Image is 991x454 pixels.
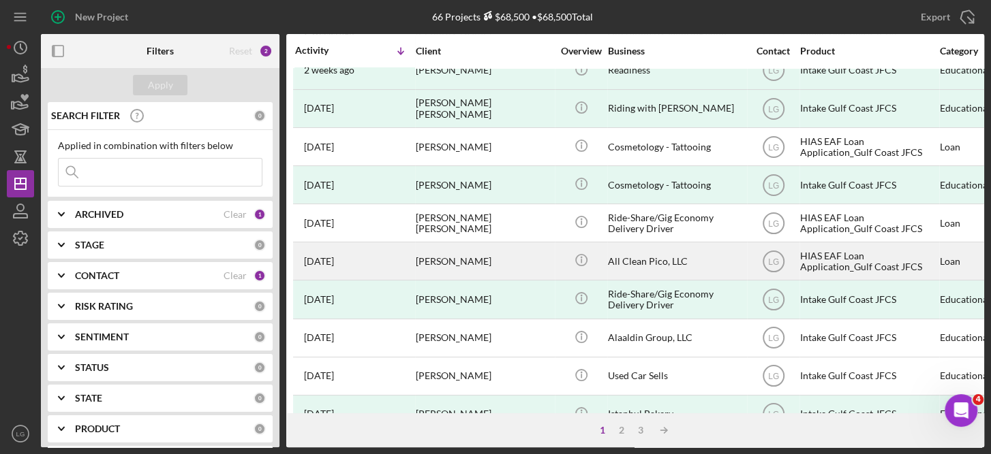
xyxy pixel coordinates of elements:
[767,295,778,305] text: LG
[416,129,552,165] div: [PERSON_NAME]
[608,129,744,165] div: Cosmetology - Tattooing
[481,11,530,22] div: $68,500
[254,239,266,251] div: 0
[304,332,334,343] time: 2025-08-08 21:17
[608,396,744,432] div: Istanbul Bakery
[304,256,334,267] time: 2025-08-14 17:53
[41,3,142,31] button: New Project
[608,320,744,356] div: Alaaldin Group, LLC
[608,281,744,317] div: Ride-Share/Gig Economy Delivery Driver
[148,75,173,95] div: Apply
[921,3,950,31] div: Export
[254,331,266,343] div: 0
[224,209,247,220] div: Clear
[304,103,334,114] time: 2025-09-03 01:03
[416,243,552,279] div: [PERSON_NAME]
[907,3,984,31] button: Export
[973,394,984,405] span: 4
[608,52,744,88] div: Readiness
[304,294,334,305] time: 2025-08-11 13:04
[75,3,128,31] div: New Project
[416,167,552,203] div: [PERSON_NAME]
[945,394,977,427] iframe: Intercom live chat
[75,209,123,220] b: ARCHIVED
[51,110,120,121] b: SEARCH FILTER
[416,320,552,356] div: [PERSON_NAME]
[75,240,104,250] b: STAGE
[608,46,744,56] div: Business
[416,358,552,394] div: [PERSON_NAME]
[800,46,936,56] div: Product
[432,11,593,22] div: 66 Projects • $68,500 Total
[608,167,744,203] div: Cosmetology - Tattooing
[254,110,266,122] div: 0
[767,334,778,343] text: LG
[800,281,936,317] div: Intake Gulf Coast JFCS
[631,425,650,436] div: 3
[295,45,355,56] div: Activity
[767,410,778,419] text: LG
[608,91,744,127] div: Riding with [PERSON_NAME]
[767,180,778,190] text: LG
[800,396,936,432] div: Intake Gulf Coast JFCS
[75,301,133,312] b: RISK RATING
[147,46,174,56] b: Filters
[800,243,936,279] div: HIAS EAF Loan Application_Gulf Coast JFCS
[75,423,120,434] b: PRODUCT
[800,129,936,165] div: HIAS EAF Loan Application_Gulf Coast JFCS
[800,52,936,88] div: Intake Gulf Coast JFCS
[416,396,552,432] div: [PERSON_NAME]
[75,393,102,404] b: STATE
[416,52,552,88] div: [PERSON_NAME]
[800,205,936,241] div: HIAS EAF Loan Application_Gulf Coast JFCS
[254,423,266,435] div: 0
[800,91,936,127] div: Intake Gulf Coast JFCS
[304,142,334,152] time: 2025-08-19 00:20
[612,425,631,436] div: 2
[304,370,334,381] time: 2025-08-08 20:15
[254,300,266,312] div: 0
[767,104,778,114] text: LG
[75,362,109,373] b: STATUS
[254,208,266,221] div: 1
[304,65,354,76] time: 2025-09-04 16:41
[416,46,552,56] div: Client
[304,408,334,419] time: 2025-08-08 00:10
[416,281,552,317] div: [PERSON_NAME]
[767,142,778,152] text: LG
[75,270,119,281] b: CONTACT
[767,66,778,76] text: LG
[254,361,266,374] div: 0
[608,243,744,279] div: All Clean Pico, LLC
[75,331,129,342] b: SENTIMENT
[416,91,552,127] div: [PERSON_NAME] [PERSON_NAME]
[800,320,936,356] div: Intake Gulf Coast JFCS
[800,358,936,394] div: Intake Gulf Coast JFCS
[254,270,266,282] div: 1
[767,218,778,228] text: LG
[748,46,799,56] div: Contact
[608,205,744,241] div: Ride-Share/Gig Economy Delivery Driver
[229,46,252,56] div: Reset
[800,167,936,203] div: Intake Gulf Coast JFCS
[224,270,247,281] div: Clear
[7,420,34,447] button: LG
[16,430,25,438] text: LG
[767,372,778,381] text: LG
[58,140,262,151] div: Applied in combination with filters below
[304,218,334,229] time: 2025-08-18 22:15
[555,46,607,56] div: Overview
[593,425,612,436] div: 1
[259,44,273,58] div: 2
[608,358,744,394] div: Used Car Sells
[416,205,552,241] div: [PERSON_NAME] [PERSON_NAME]
[133,75,187,95] button: Apply
[767,257,778,266] text: LG
[254,392,266,404] div: 0
[304,180,334,191] time: 2025-08-18 23:54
